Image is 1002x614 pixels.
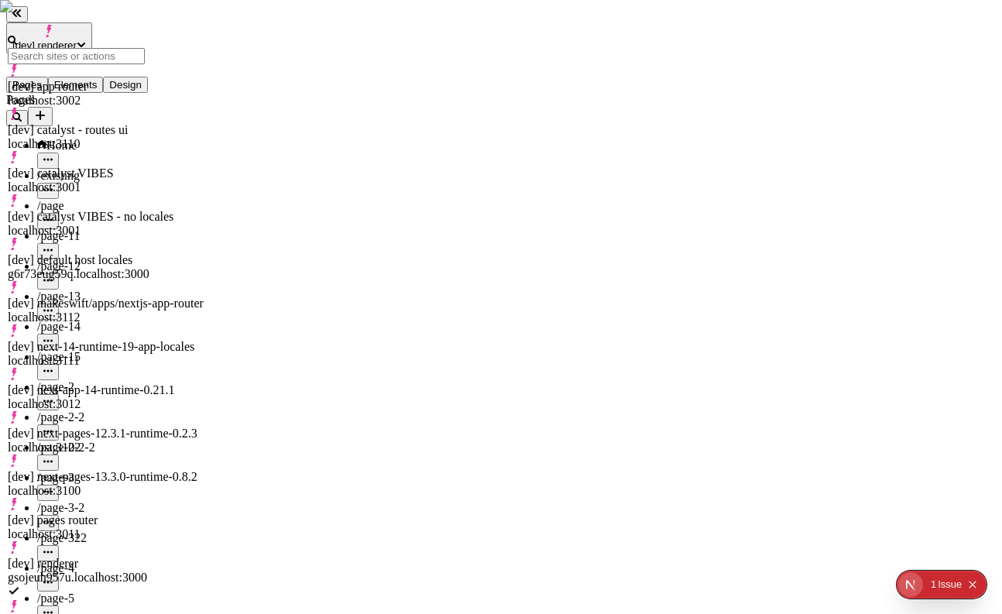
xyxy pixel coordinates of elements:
[8,354,207,368] div: localhost:3111
[8,80,207,94] div: [dev] app router
[8,94,207,108] div: localhost:3002
[8,484,207,498] div: localhost:3100
[8,571,207,585] div: gsojeuh957u.localhost:3000
[8,137,207,151] div: localhost:3110
[8,253,207,267] div: [dev] default host locales
[8,513,207,527] div: [dev] pages router
[8,427,207,441] div: [dev] next-pages-12.3.1-runtime-0.2.3
[8,397,207,411] div: localhost:3012
[8,340,207,354] div: [dev] next-14-runtime-19-app-locales
[8,383,207,397] div: [dev] next-app-14-runtime-0.21.1
[8,557,207,571] div: [dev] renderer
[8,180,207,194] div: localhost:3001
[8,527,207,541] div: localhost:3011
[8,297,207,310] div: [dev] makeswift/apps/nextjs-app-router
[8,48,145,64] input: Search sites or actions
[8,210,207,224] div: [dev] catalyst VIBES - no locales
[8,123,207,137] div: [dev] catalyst - routes ui
[8,310,207,324] div: localhost:3112
[6,12,226,26] p: Cookie Test Route
[8,166,207,180] div: [dev] catalyst VIBES
[8,441,207,454] div: localhost:3102
[8,224,207,238] div: localhost:3001
[8,470,207,484] div: [dev] next-pages-13.3.0-runtime-0.8.2
[8,267,207,281] div: g6r73eug59q.localhost:3000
